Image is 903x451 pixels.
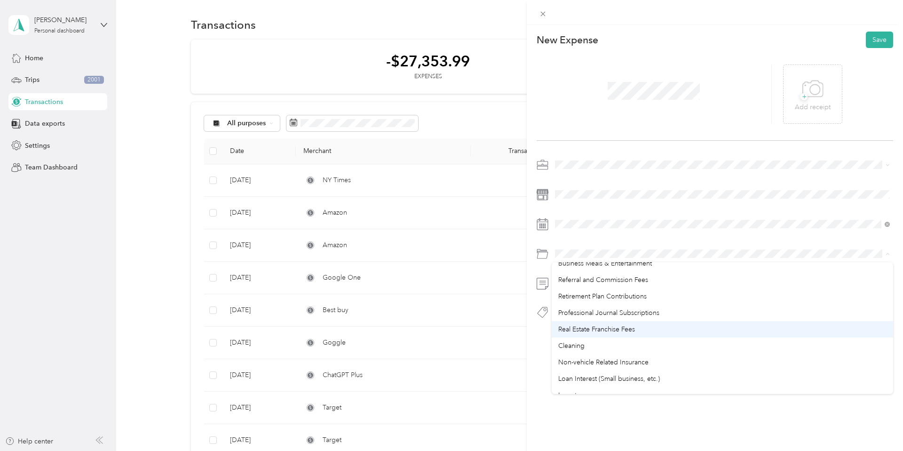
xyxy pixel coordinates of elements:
span: Professional Journal Subscriptions [558,309,659,317]
span: Cleaning [558,342,585,350]
span: Real Estate Franchise Fees [558,325,635,333]
span: Business Meals & Entertainment [558,259,652,267]
p: New Expense [537,33,598,47]
span: + [800,93,808,100]
span: Non-vehicle Related Insurance [558,358,649,366]
button: Save [866,32,893,48]
span: Referral and Commission Fees [558,276,648,284]
iframe: Everlance-gr Chat Button Frame [850,398,903,451]
span: Inventory [558,391,586,399]
span: Retirement Plan Contributions [558,292,647,300]
span: Loan Interest (Small business, etc.) [558,375,660,383]
p: Add receipt [795,102,831,113]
